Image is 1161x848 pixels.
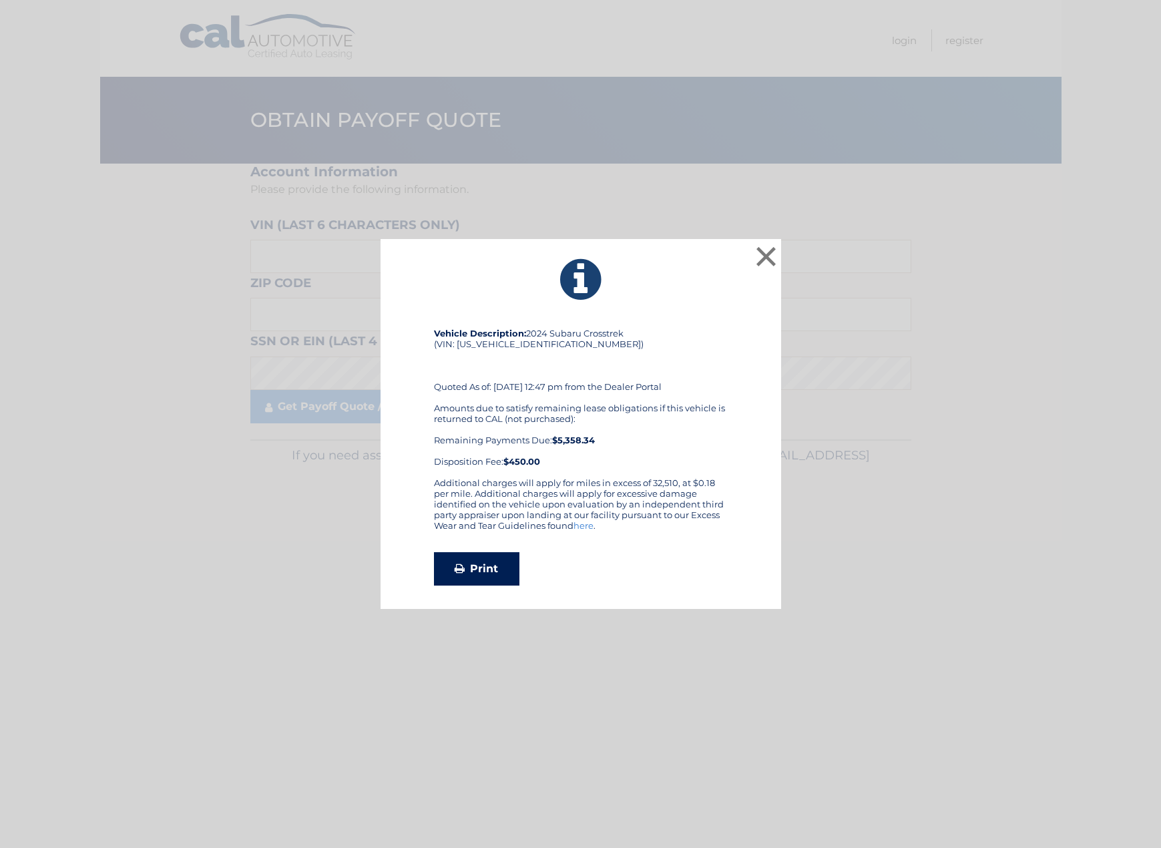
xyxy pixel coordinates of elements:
[552,435,595,445] b: $5,358.34
[434,328,526,339] strong: Vehicle Description:
[573,520,594,531] a: here
[434,328,728,477] div: 2024 Subaru Crosstrek (VIN: [US_VEHICLE_IDENTIFICATION_NUMBER]) Quoted As of: [DATE] 12:47 pm fro...
[434,403,728,467] div: Amounts due to satisfy remaining lease obligations if this vehicle is returned to CAL (not purcha...
[503,456,540,467] strong: $450.00
[753,243,780,270] button: ×
[434,552,519,586] a: Print
[434,477,728,542] div: Additional charges will apply for miles in excess of 32,510, at $0.18 per mile. Additional charge...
